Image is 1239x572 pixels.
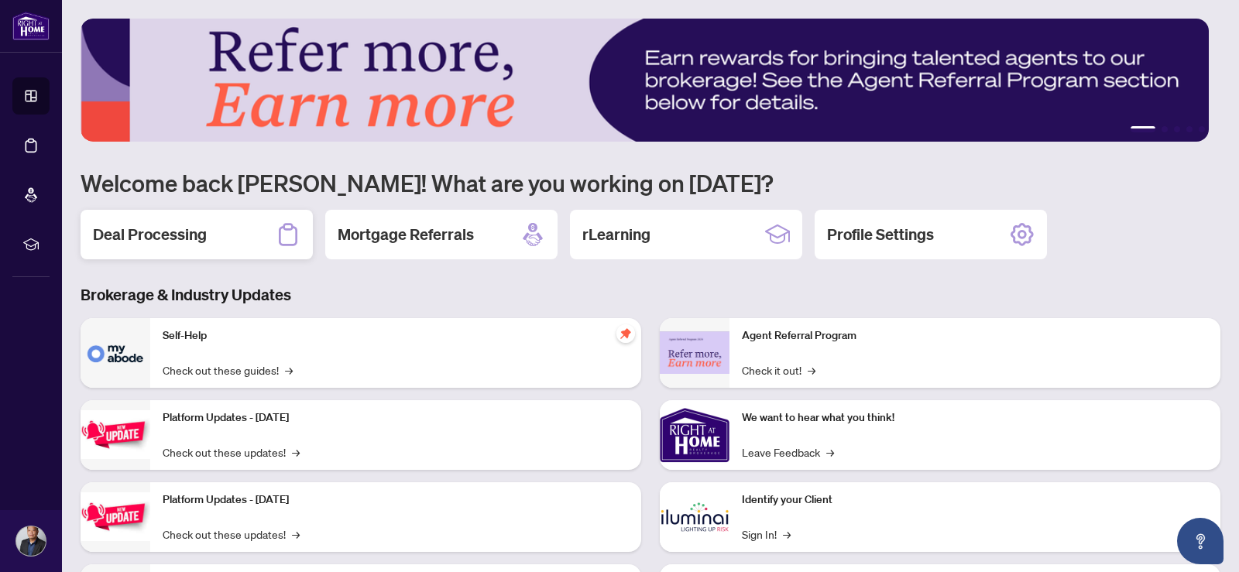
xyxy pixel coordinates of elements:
a: Leave Feedback→ [742,444,834,461]
p: Self-Help [163,327,629,344]
img: Self-Help [81,318,150,388]
h2: Profile Settings [827,224,934,245]
img: Platform Updates - July 21, 2025 [81,410,150,459]
img: Slide 0 [81,19,1209,142]
button: Open asap [1177,518,1224,564]
button: 5 [1199,126,1205,132]
span: → [783,526,791,543]
button: 2 [1162,126,1168,132]
button: 1 [1131,126,1155,132]
span: → [808,361,815,378]
img: We want to hear what you think! [660,400,729,470]
span: → [292,444,300,461]
img: Agent Referral Program [660,331,729,374]
img: Platform Updates - July 8, 2025 [81,492,150,541]
h3: Brokerage & Industry Updates [81,284,1220,306]
p: Platform Updates - [DATE] [163,409,629,426]
img: Profile Icon [16,526,46,556]
p: We want to hear what you think! [742,409,1208,426]
a: Check out these updates!→ [163,526,300,543]
p: Platform Updates - [DATE] [163,492,629,509]
span: → [285,361,293,378]
h2: Deal Processing [93,224,207,245]
button: 3 [1174,126,1180,132]
h2: Mortgage Referrals [338,224,474,245]
a: Sign In!→ [742,526,791,543]
p: Identify your Client [742,492,1208,509]
h1: Welcome back [PERSON_NAME]! What are you working on [DATE]? [81,168,1220,197]
a: Check out these guides!→ [163,361,293,378]
p: Agent Referral Program [742,327,1208,344]
a: Check out these updates!→ [163,444,300,461]
button: 4 [1186,126,1193,132]
span: → [292,526,300,543]
h2: rLearning [582,224,650,245]
span: → [826,444,834,461]
img: logo [12,12,50,40]
a: Check it out!→ [742,361,815,378]
span: pushpin [616,324,635,343]
img: Identify your Client [660,482,729,552]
